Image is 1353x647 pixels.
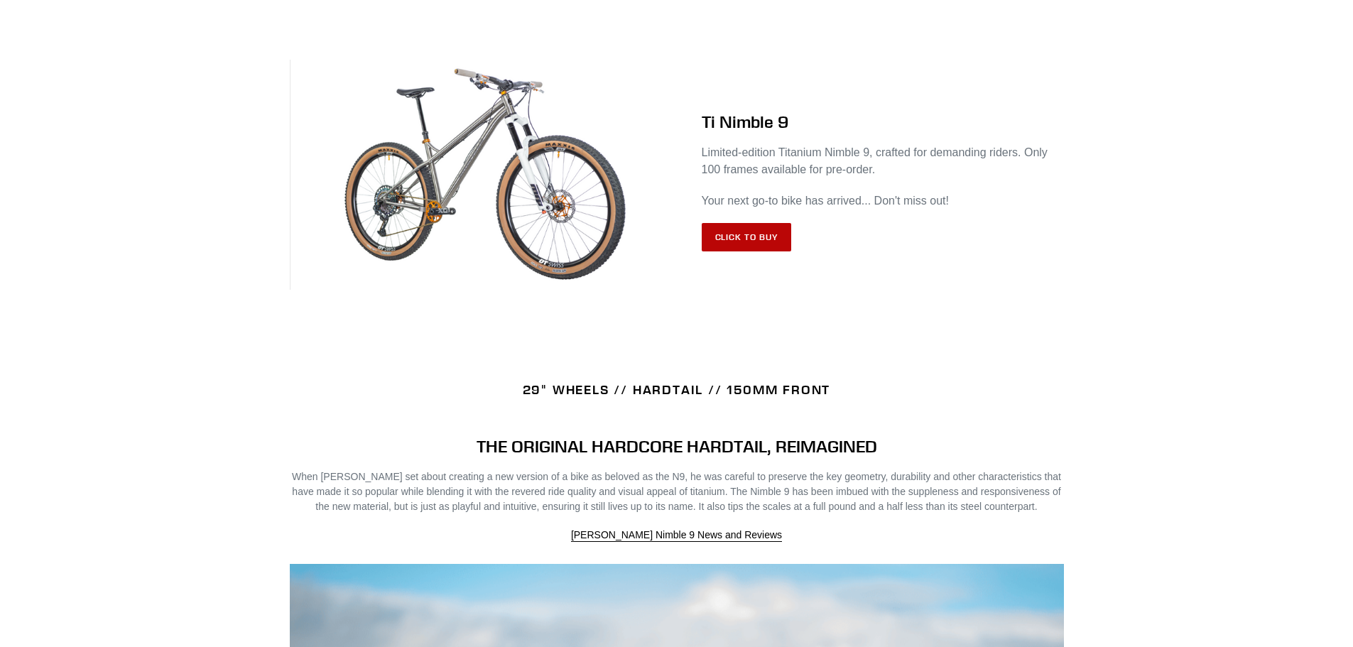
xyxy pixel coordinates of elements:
h4: THE ORIGINAL HARDCORE HARDTAIL, REIMAGINED [290,436,1064,457]
p: Your next go-to bike has arrived... Don't miss out! [702,192,1064,210]
p: Limited-edition Titanium Nimble 9, crafted for demanding riders. Only 100 frames available for pr... [702,144,1064,178]
p: When [PERSON_NAME] set about creating a new version of a bike as beloved as the N9, he was carefu... [290,469,1064,514]
h2: Ti Nimble 9 [702,112,1064,132]
a: Click to Buy: TI NIMBLE 9 [702,223,792,251]
a: [PERSON_NAME] Nimble 9 News and Reviews [571,529,782,542]
h4: 29" WHEELS // HARDTAIL // 150MM FRONT [290,382,1064,398]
